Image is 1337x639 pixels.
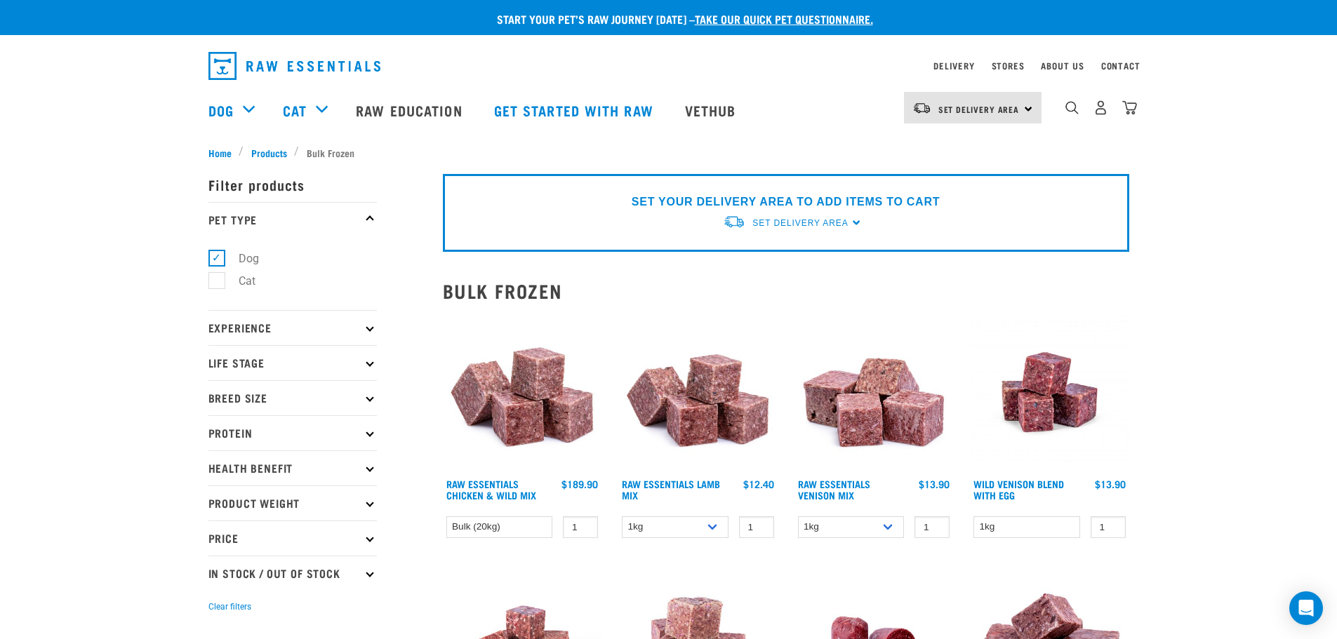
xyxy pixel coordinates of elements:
p: Experience [208,310,377,345]
div: $13.90 [919,478,950,490]
img: van-moving.png [723,215,745,229]
button: Clear filters [208,600,251,613]
span: Set Delivery Area [752,218,848,228]
a: Home [208,145,239,160]
img: user.png [1093,100,1108,115]
p: Filter products [208,167,377,202]
a: Stores [992,63,1025,68]
a: Wild Venison Blend with Egg [973,481,1064,497]
input: 1 [563,516,598,538]
label: Dog [216,250,265,267]
a: Cat [283,100,307,121]
input: 1 [739,516,774,538]
a: Raw Education [342,82,479,138]
a: Delivery [933,63,974,68]
img: home-icon-1@2x.png [1065,101,1079,114]
div: Open Intercom Messenger [1289,591,1323,625]
img: Venison Egg 1616 [970,313,1129,472]
a: Raw Essentials Venison Mix [798,481,870,497]
a: Dog [208,100,234,121]
p: Pet Type [208,202,377,237]
a: Vethub [671,82,754,138]
p: Price [208,520,377,556]
img: van-moving.png [912,102,931,114]
input: 1 [1091,516,1126,538]
h2: Bulk Frozen [443,280,1129,302]
p: In Stock / Out Of Stock [208,556,377,591]
p: Protein [208,415,377,450]
a: Contact [1101,63,1140,68]
input: 1 [914,516,950,538]
img: 1113 RE Venison Mix 01 [794,313,954,472]
img: Raw Essentials Logo [208,52,380,80]
span: Home [208,145,232,160]
img: Pile Of Cubed Chicken Wild Meat Mix [443,313,602,472]
a: Products [244,145,294,160]
p: Product Weight [208,485,377,520]
p: Breed Size [208,380,377,415]
img: home-icon@2x.png [1122,100,1137,115]
div: $13.90 [1095,478,1126,490]
div: $12.40 [743,478,774,490]
p: Health Benefit [208,450,377,485]
a: Get started with Raw [480,82,671,138]
nav: breadcrumbs [208,145,1129,160]
p: Life Stage [208,345,377,380]
a: Raw Essentials Chicken & Wild Mix [446,481,536,497]
label: Cat [216,272,261,290]
span: Set Delivery Area [938,107,1020,112]
div: $189.90 [561,478,598,490]
a: About Us [1041,63,1084,68]
img: ?1041 RE Lamb Mix 01 [618,313,778,472]
a: take our quick pet questionnaire. [695,15,873,22]
a: Raw Essentials Lamb Mix [622,481,720,497]
nav: dropdown navigation [197,46,1140,86]
span: Products [251,145,287,160]
p: SET YOUR DELIVERY AREA TO ADD ITEMS TO CART [632,194,940,210]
